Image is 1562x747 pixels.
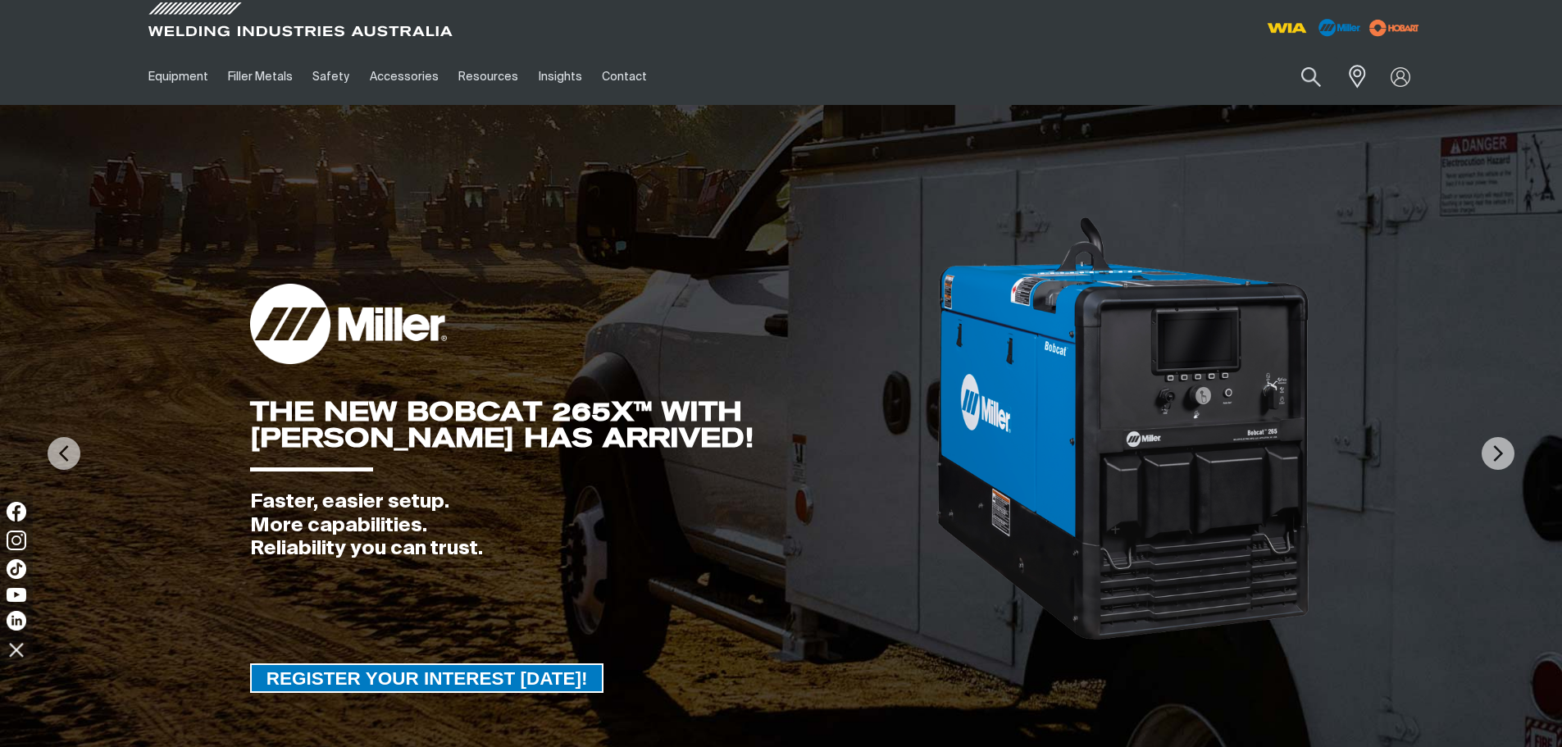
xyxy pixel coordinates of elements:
img: PrevArrow [48,437,80,470]
a: Equipment [139,48,218,105]
button: Search products [1283,57,1339,96]
a: Insights [528,48,591,105]
a: REGISTER YOUR INTEREST TODAY! [250,663,604,693]
input: Product name or item number... [1262,57,1338,96]
img: Instagram [7,531,26,550]
div: THE NEW BOBCAT 265X™ WITH [PERSON_NAME] HAS ARRIVED! [250,399,935,451]
img: hide socials [2,635,30,663]
img: YouTube [7,588,26,602]
img: TikTok [7,559,26,579]
img: LinkedIn [7,611,26,631]
div: Faster, easier setup. More capabilities. Reliability you can trust. [250,490,935,561]
a: Accessories [360,48,449,105]
span: REGISTER YOUR INTEREST [DATE]! [252,663,603,693]
img: miller [1364,16,1424,40]
a: Contact [592,48,657,105]
a: Resources [449,48,528,105]
nav: Main [139,48,1103,105]
img: Facebook [7,502,26,522]
a: Filler Metals [218,48,303,105]
a: Safety [303,48,359,105]
img: NextArrow [1482,437,1514,470]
